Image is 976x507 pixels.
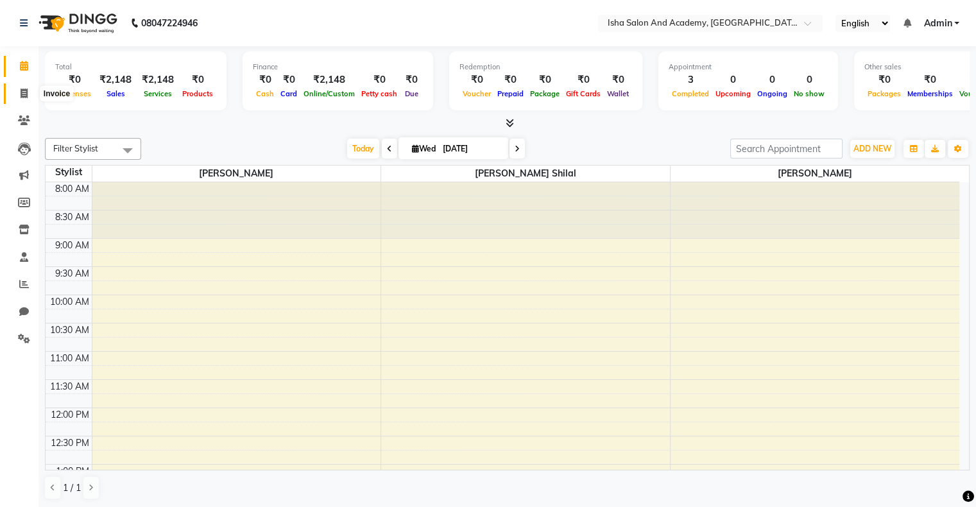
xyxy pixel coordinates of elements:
[494,73,527,87] div: ₹0
[53,267,92,280] div: 9:30 AM
[402,89,422,98] span: Due
[459,62,632,73] div: Redemption
[53,182,92,196] div: 8:00 AM
[853,144,891,153] span: ADD NEW
[92,166,381,182] span: [PERSON_NAME]
[864,73,904,87] div: ₹0
[791,89,828,98] span: No show
[604,73,632,87] div: ₹0
[47,295,92,309] div: 10:00 AM
[527,89,563,98] span: Package
[33,5,121,41] img: logo
[409,144,439,153] span: Wed
[358,89,400,98] span: Petty cash
[527,73,563,87] div: ₹0
[47,323,92,337] div: 10:30 AM
[791,73,828,87] div: 0
[494,89,527,98] span: Prepaid
[47,352,92,365] div: 11:00 AM
[671,166,959,182] span: [PERSON_NAME]
[712,89,754,98] span: Upcoming
[63,481,81,495] span: 1 / 1
[864,89,904,98] span: Packages
[141,89,175,98] span: Services
[669,62,828,73] div: Appointment
[400,73,423,87] div: ₹0
[754,73,791,87] div: 0
[48,408,92,422] div: 12:00 PM
[46,166,92,179] div: Stylist
[40,86,73,101] div: Invoice
[459,89,494,98] span: Voucher
[47,380,92,393] div: 11:30 AM
[253,89,277,98] span: Cash
[730,139,843,159] input: Search Appointment
[253,62,423,73] div: Finance
[563,73,604,87] div: ₹0
[381,166,670,182] span: [PERSON_NAME] shilal
[563,89,604,98] span: Gift Cards
[347,139,379,159] span: Today
[55,62,216,73] div: Total
[439,139,503,159] input: 2025-09-03
[141,5,198,41] b: 08047224946
[669,73,712,87] div: 3
[904,73,956,87] div: ₹0
[669,89,712,98] span: Completed
[48,436,92,450] div: 12:30 PM
[53,143,98,153] span: Filter Stylist
[277,89,300,98] span: Card
[904,89,956,98] span: Memberships
[277,73,300,87] div: ₹0
[300,73,358,87] div: ₹2,148
[53,465,92,478] div: 1:00 PM
[137,73,179,87] div: ₹2,148
[850,140,895,158] button: ADD NEW
[604,89,632,98] span: Wallet
[179,73,216,87] div: ₹0
[55,73,94,87] div: ₹0
[53,211,92,224] div: 8:30 AM
[179,89,216,98] span: Products
[754,89,791,98] span: Ongoing
[94,73,137,87] div: ₹2,148
[103,89,128,98] span: Sales
[712,73,754,87] div: 0
[358,73,400,87] div: ₹0
[300,89,358,98] span: Online/Custom
[53,239,92,252] div: 9:00 AM
[253,73,277,87] div: ₹0
[459,73,494,87] div: ₹0
[923,17,952,30] span: Admin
